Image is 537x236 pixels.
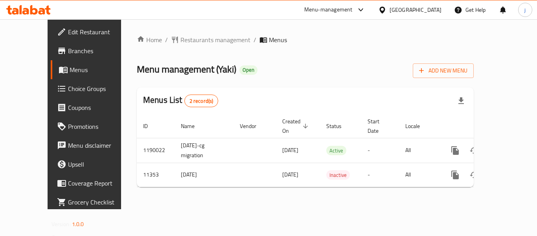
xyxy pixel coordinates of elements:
span: Start Date [368,117,390,136]
span: Menus [70,65,131,74]
button: Change Status [465,141,484,160]
div: [GEOGRAPHIC_DATA] [390,6,441,14]
th: Actions [440,114,528,138]
span: Inactive [326,171,350,180]
td: - [361,163,399,187]
button: more [446,165,465,184]
a: Coupons [51,98,137,117]
a: Upsell [51,155,137,174]
a: Menu disclaimer [51,136,137,155]
div: Open [239,65,257,75]
span: j [524,6,526,14]
span: Active [326,146,346,155]
a: Grocery Checklist [51,193,137,212]
li: / [165,35,168,45]
span: Coupons [68,103,131,112]
button: Add New Menu [413,63,474,78]
span: Grocery Checklist [68,197,131,207]
td: [DATE]-cg migration [175,138,234,163]
span: Restaurants management [180,35,250,45]
span: Status [326,121,352,131]
span: Coverage Report [68,178,131,188]
span: Menu disclaimer [68,141,131,150]
span: Created On [282,117,311,136]
span: ID [143,121,158,131]
span: Upsell [68,160,131,169]
a: Promotions [51,117,137,136]
span: Menus [269,35,287,45]
span: 2 record(s) [185,97,218,105]
td: All [399,138,440,163]
span: Branches [68,46,131,56]
td: 11353 [137,163,175,187]
span: Promotions [68,122,131,131]
td: - [361,138,399,163]
span: [DATE] [282,169,298,180]
span: Menu management ( Yaki ) [137,60,236,78]
a: Coverage Report [51,174,137,193]
a: Home [137,35,162,45]
span: Open [239,67,257,73]
span: Choice Groups [68,84,131,93]
div: Menu-management [304,5,353,15]
a: Branches [51,41,137,60]
button: more [446,141,465,160]
span: Add New Menu [419,66,467,76]
a: Choice Groups [51,79,137,98]
a: Edit Restaurant [51,22,137,41]
li: / [254,35,256,45]
h2: Menus List [143,94,218,107]
span: Name [181,121,205,131]
a: Menus [51,60,137,79]
div: Export file [452,91,471,110]
div: Active [326,146,346,155]
button: Change Status [465,165,484,184]
span: Edit Restaurant [68,27,131,37]
td: [DATE] [175,163,234,187]
td: 1190022 [137,138,175,163]
span: [DATE] [282,145,298,155]
span: Locale [405,121,430,131]
table: enhanced table [137,114,528,187]
span: Version: [51,219,71,229]
nav: breadcrumb [137,35,474,45]
td: All [399,163,440,187]
span: 1.0.0 [72,219,84,229]
a: Restaurants management [171,35,250,45]
span: Vendor [240,121,267,131]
